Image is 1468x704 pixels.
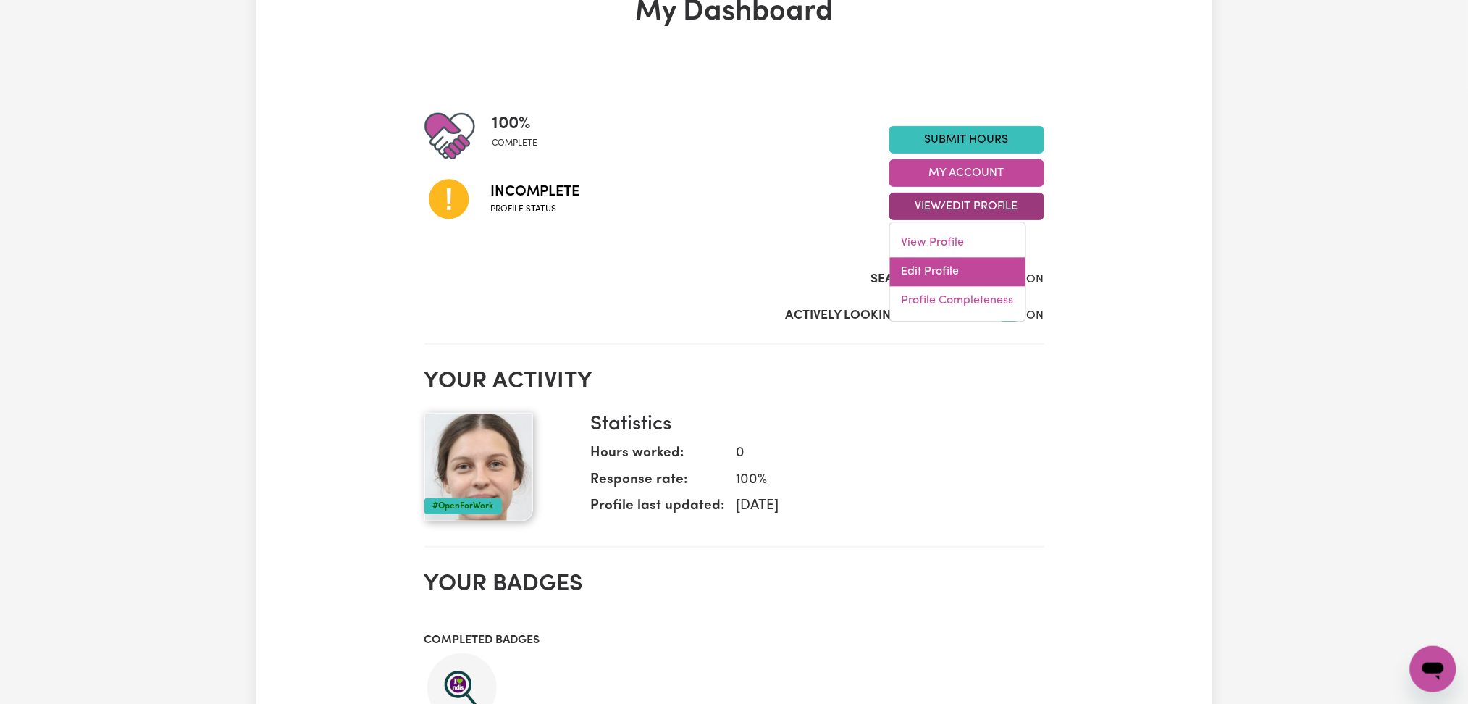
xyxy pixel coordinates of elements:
a: Edit Profile [890,258,1025,287]
span: Incomplete [491,181,580,203]
div: Profile completeness: 100% [492,111,550,162]
div: View/Edit Profile [889,222,1026,322]
label: Actively Looking for Clients [786,306,981,325]
dd: [DATE] [725,496,1033,517]
dd: 0 [725,443,1033,464]
dt: Profile last updated: [591,496,725,523]
span: complete [492,137,538,150]
button: My Account [889,159,1044,187]
span: Profile status [491,203,580,216]
span: 100 % [492,111,538,137]
img: Your profile picture [424,413,533,521]
a: View Profile [890,229,1025,258]
dt: Hours worked: [591,443,725,470]
button: View/Edit Profile [889,193,1044,220]
h2: Your badges [424,571,1044,598]
h2: Your activity [424,368,1044,395]
dd: 100 % [725,470,1033,491]
h3: Completed badges [424,634,1044,648]
h3: Statistics [591,413,1033,437]
span: ON [1027,310,1044,322]
div: #OpenForWork [424,498,502,514]
iframe: Button to launch messaging window [1410,646,1456,692]
a: Profile Completeness [890,287,1025,316]
a: Submit Hours [889,126,1044,154]
label: Search Visibility [871,270,981,289]
span: ON [1027,274,1044,285]
dt: Response rate: [591,470,725,497]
